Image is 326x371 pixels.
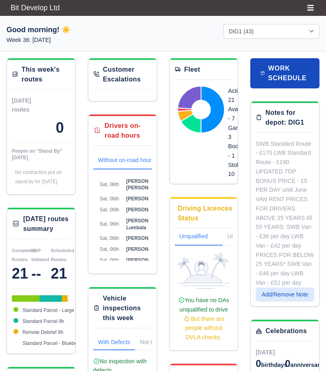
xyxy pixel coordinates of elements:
[22,65,70,84] div: This week's routes
[256,358,261,369] span: 0
[178,314,230,342] div: But there are people without DVLA checks.
[22,340,90,346] span: Standard Parcel - Blueberry 9h
[62,295,68,302] div: Remote Debrief 9h
[126,218,167,231] span: [PERSON_NAME] Lumbala
[126,207,167,213] span: [PERSON_NAME]
[256,357,285,370] div: birthdays
[12,248,36,262] small: Completed Routes
[12,266,31,282] div: 21
[223,228,271,246] a: Unchecked
[228,123,254,142] div: Garage - 3
[39,295,62,302] div: Standard Parcel 9h
[126,257,167,263] span: [PERSON_NAME]
[7,35,103,45] p: Week 36: [DATE]
[126,246,167,252] span: [PERSON_NAME]
[228,86,254,105] div: Active - 21
[100,257,119,263] span: Sat, 06th
[135,335,180,350] a: Not Inspected
[100,246,119,252] span: Sat, 06th
[126,178,167,191] span: [PERSON_NAME] [PERSON_NAME]
[100,235,119,241] span: Sat, 06th
[285,357,314,370] div: anniversaries
[184,65,200,75] div: Fleet
[15,169,62,184] span: No contractors put on stand by for [DATE]
[23,214,70,234] div: [DATE] routes summary
[126,196,167,202] span: [PERSON_NAME]
[103,65,152,84] div: Customer Escalations
[228,160,254,179] div: Stolen - 10
[256,349,275,356] span: [DATE]
[250,58,319,88] a: work schedule
[178,296,230,342] div: You have no DAs unqualified to drive
[100,182,119,187] span: Sat, 06th
[178,204,233,223] div: Driving Licences Status
[51,248,74,262] small: Scheduled Routes
[12,295,39,302] div: Standard Parcel - Large Van 9h
[100,196,119,202] span: Sat, 06th
[93,152,171,169] a: Without on-road hours
[68,295,70,302] div: Standard Parcel - Blueberry 9h
[285,358,290,369] span: 0
[31,266,51,282] div: --
[175,228,223,246] a: Unqualified
[256,139,314,288] div: SWB Standard Route - £170 LWB Standard Route - £190 UPDATED TOP BONUS PRICE - £5 PER DAY until Ju...
[51,266,70,282] div: 21
[22,307,91,313] span: Standard Parcel - Large Van 9h
[12,96,41,115] div: [DATE] routes
[126,235,167,241] span: [PERSON_NAME]
[100,207,119,213] span: Sat, 06th
[22,329,63,335] span: Remote Debrief 9h
[105,121,152,140] div: Drivers on-road hours
[12,148,70,161] div: People on "Stand By" [DATE]
[302,2,319,13] button: Toggle navigation
[228,142,254,160] div: Bodyshop - 1
[103,294,152,323] div: Vehicle inspections this week
[22,318,64,324] span: Standard Parcel 9h
[31,248,49,262] small: DSP Initiated
[93,335,135,350] a: With Defects
[228,105,254,123] div: Available - 7
[265,326,307,336] div: Celebrations
[7,24,103,35] h1: Good morning! ☀️
[265,108,314,127] div: Notes for depot: DIG1
[100,221,119,227] span: Sat, 06th
[256,288,314,301] button: Add/Remove Note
